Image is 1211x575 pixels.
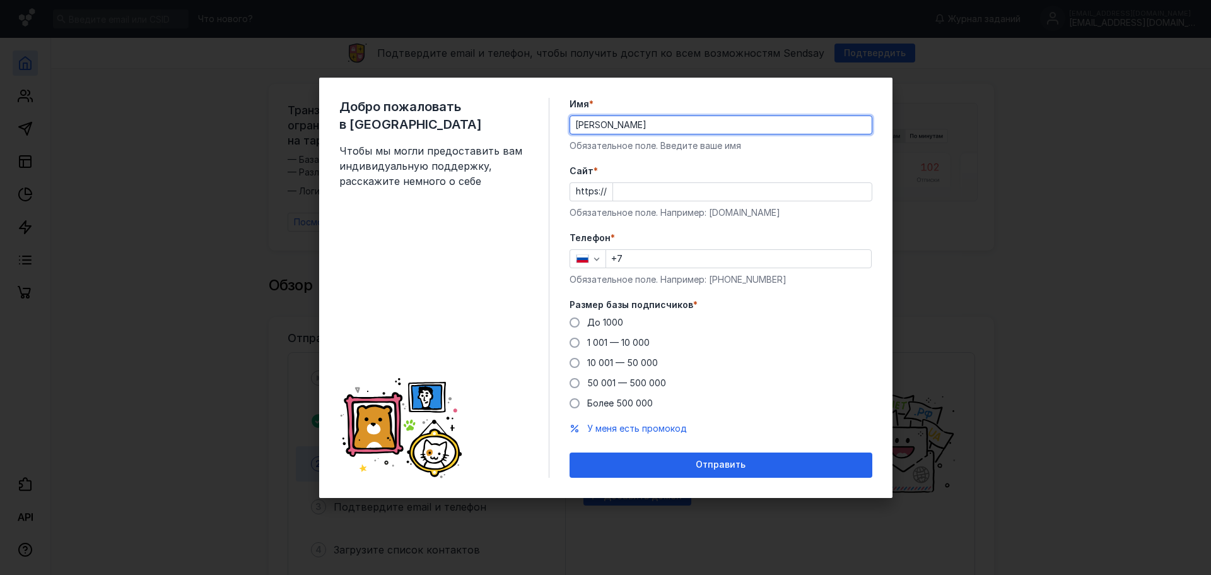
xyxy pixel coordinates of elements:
span: Отправить [696,459,746,470]
button: У меня есть промокод [587,422,687,435]
div: Обязательное поле. Например: [PHONE_NUMBER] [570,273,872,286]
span: У меня есть промокод [587,423,687,434]
span: 10 001 — 50 000 [587,357,658,368]
span: Добро пожаловать в [GEOGRAPHIC_DATA] [339,98,529,133]
div: Обязательное поле. Введите ваше имя [570,139,872,152]
span: 50 001 — 500 000 [587,377,666,388]
button: Отправить [570,453,872,478]
span: Размер базы подписчиков [570,299,693,311]
span: Cайт [570,165,594,177]
span: До 1000 [587,317,623,328]
span: 1 001 — 10 000 [587,337,650,348]
div: Обязательное поле. Например: [DOMAIN_NAME] [570,206,872,219]
span: Имя [570,98,589,110]
span: Телефон [570,232,611,244]
span: Более 500 000 [587,398,653,408]
span: Чтобы мы могли предоставить вам индивидуальную поддержку, расскажите немного о себе [339,143,529,189]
